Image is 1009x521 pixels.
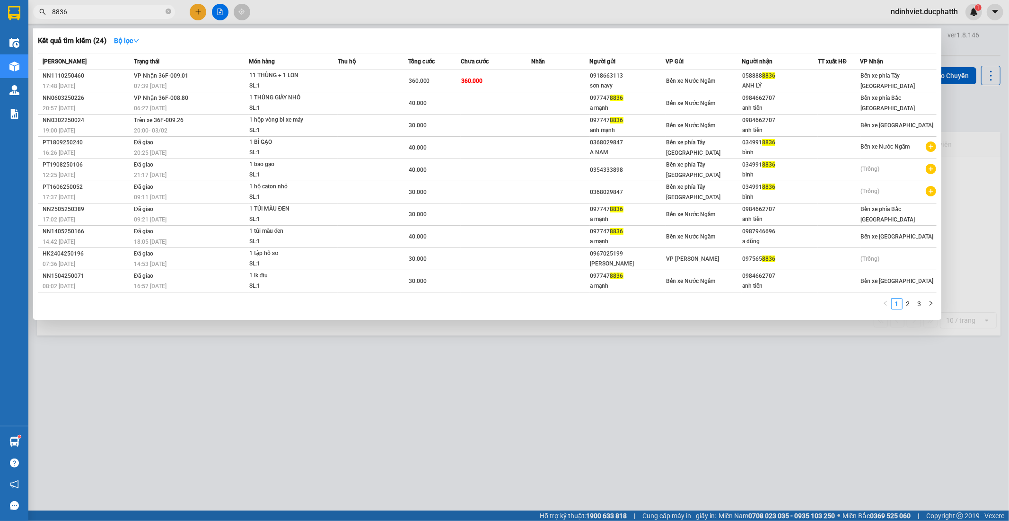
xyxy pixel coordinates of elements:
div: 097747 [590,93,666,103]
div: 1 túi màu đen [249,226,320,237]
span: 8836 [610,228,623,235]
div: 034991 [742,138,817,148]
span: Bến xe Nước Ngầm [667,122,716,129]
span: Bến xe phía Bắc [GEOGRAPHIC_DATA] [861,95,915,112]
div: bình [742,170,817,180]
span: 8836 [610,95,623,101]
span: Thu hộ [338,58,356,65]
span: 360.000 [409,78,430,84]
span: 8836 [610,117,623,124]
span: message [10,501,19,510]
span: Chưa cước [461,58,489,65]
img: warehouse-icon [9,62,19,71]
span: notification [10,480,19,489]
div: NN1110250460 [43,71,131,81]
span: Bến xe Nước Ngầm [667,233,716,240]
span: Món hàng [249,58,275,65]
div: A NAM [590,148,666,158]
div: a mạnh [590,281,666,291]
div: SL: 1 [249,170,320,180]
span: 06:27 [DATE] [134,105,167,112]
span: 17:02 [DATE] [43,216,75,223]
span: 09:21 [DATE] [134,216,167,223]
img: warehouse-icon [9,437,19,447]
div: SL: 1 [249,214,320,225]
div: SL: 1 [249,81,320,91]
span: 12:25 [DATE] [43,172,75,178]
span: 8836 [762,72,775,79]
div: anh tiến [742,125,817,135]
span: Người gửi [590,58,616,65]
div: 097747 [590,115,666,125]
div: anh mạnh [590,125,666,135]
div: bình [742,148,817,158]
div: 034991 [742,160,817,170]
div: anh tiến [742,103,817,113]
img: solution-icon [9,109,19,119]
div: anh tiến [742,281,817,291]
span: 30.000 [409,256,427,262]
span: 8836 [610,206,623,212]
span: close-circle [166,9,171,14]
div: 0967025199 [590,249,666,259]
div: 0368029847 [590,138,666,148]
span: Bến xe Nước Ngầm [667,78,716,84]
span: 30.000 [409,189,427,195]
span: close-circle [166,8,171,17]
span: plus-circle [926,141,936,152]
span: Bến xe [GEOGRAPHIC_DATA] [861,278,934,284]
div: 097747 [590,271,666,281]
div: 0987946696 [742,227,817,237]
span: 17:48 [DATE] [43,83,75,89]
span: down [133,37,140,44]
span: Bến xe phía Tây [GEOGRAPHIC_DATA] [667,161,721,178]
span: 360.000 [461,78,483,84]
div: SL: 1 [249,192,320,203]
span: Bến xe Nước Ngầm [667,278,716,284]
input: Tìm tên, số ĐT hoặc mã đơn [52,7,164,17]
div: 0918663113 [590,71,666,81]
span: Bến xe phía Tây [GEOGRAPHIC_DATA] [667,139,721,156]
div: 1 bao gạo [249,159,320,170]
span: 20:25 [DATE] [134,150,167,156]
span: 40.000 [409,233,427,240]
span: 20:00 - 03/02 [134,127,167,134]
span: 07:39 [DATE] [134,83,167,89]
div: 0984662707 [742,204,817,214]
li: 1 [891,298,903,309]
span: Bến xe phía Tây [GEOGRAPHIC_DATA] [667,184,721,201]
div: ANH LÝ [742,81,817,91]
span: 8836 [762,139,775,146]
span: 09:11 [DATE] [134,194,167,201]
span: VP [PERSON_NAME] [667,256,719,262]
div: a mạnh [590,214,666,224]
span: Trên xe 36F-009.26 [134,117,184,124]
span: Đã giao [134,161,153,168]
button: right [925,298,937,309]
span: Nhãn [531,58,545,65]
span: 07:36 [DATE] [43,261,75,267]
span: (Trống) [861,188,880,194]
span: Bến xe Nước Ngầm [861,143,910,150]
div: a mạnh [590,103,666,113]
div: PT1908250106 [43,160,131,170]
div: NN1405250166 [43,227,131,237]
span: [PERSON_NAME] [43,58,87,65]
div: 1 TÚI MÀU ĐEN [249,204,320,214]
span: 30.000 [409,278,427,284]
span: 08:02 [DATE] [43,283,75,290]
div: 097747 [590,227,666,237]
h3: Kết quả tìm kiếm ( 24 ) [38,36,106,46]
span: VP Nhận [860,58,884,65]
div: 1 tập hồ sơ [249,248,320,259]
div: 1 hộp vòng bi xe máy [249,115,320,125]
div: 0354333898 [590,165,666,175]
div: 0984662707 [742,115,817,125]
span: 21:17 [DATE] [134,172,167,178]
span: right [928,300,934,306]
a: 2 [903,299,913,309]
div: SL: 1 [249,259,320,269]
span: 17:37 [DATE] [43,194,75,201]
div: 058888 [742,71,817,81]
button: Bộ lọcdown [106,33,147,48]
